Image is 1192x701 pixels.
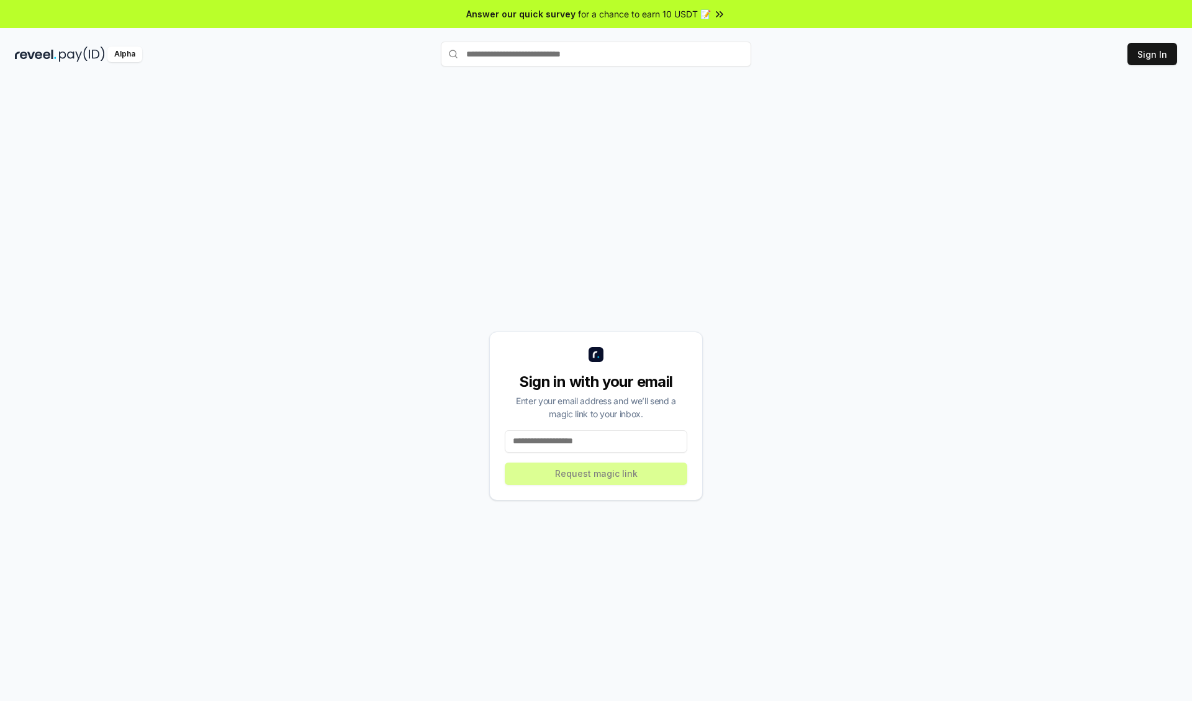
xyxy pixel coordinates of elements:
div: Sign in with your email [505,372,687,392]
span: Answer our quick survey [466,7,576,20]
img: pay_id [59,47,105,62]
img: reveel_dark [15,47,56,62]
div: Alpha [107,47,142,62]
span: for a chance to earn 10 USDT 📝 [578,7,711,20]
button: Sign In [1127,43,1177,65]
img: logo_small [589,347,603,362]
div: Enter your email address and we’ll send a magic link to your inbox. [505,394,687,420]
